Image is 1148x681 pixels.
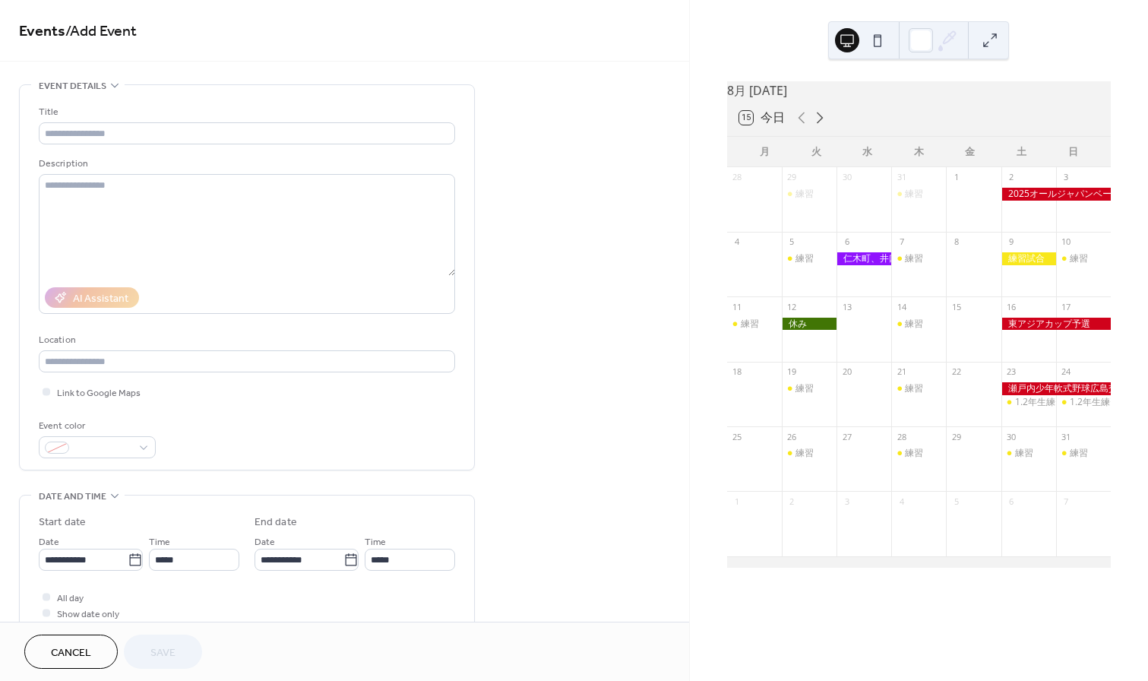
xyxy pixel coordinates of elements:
[19,17,65,46] a: Events
[741,318,759,331] div: 練習
[996,137,1048,167] div: 土
[1006,301,1017,312] div: 16
[1056,252,1111,265] div: 練習
[841,172,852,183] div: 30
[905,188,923,201] div: 練習
[51,645,91,661] span: Cancel
[732,236,743,248] div: 4
[1056,447,1111,460] div: 練習
[891,252,946,265] div: 練習
[786,236,798,248] div: 5
[1061,172,1072,183] div: 3
[786,496,798,507] div: 2
[950,236,962,248] div: 8
[896,366,907,378] div: 21
[39,534,59,550] span: Date
[734,107,790,128] button: 15今日
[841,366,852,378] div: 20
[1001,188,1111,201] div: 2025オールジャパンベースボール中等部北海道予選
[1070,396,1119,409] div: 1.2年生練習
[795,447,814,460] div: 練習
[1001,252,1056,265] div: 練習試合
[782,382,836,395] div: 練習
[782,447,836,460] div: 練習
[893,137,944,167] div: 木
[149,534,170,550] span: Time
[1001,382,1111,395] div: 瀬戸内少年軟式野球広島交流大会
[896,431,907,442] div: 28
[905,318,923,331] div: 練習
[950,366,962,378] div: 22
[905,447,923,460] div: 練習
[782,318,836,331] div: 休み
[905,382,923,395] div: 練習
[1001,396,1056,409] div: 1.2年生練習
[1015,447,1033,460] div: 練習
[727,81,1111,100] div: 8月 [DATE]
[950,496,962,507] div: 5
[1061,496,1072,507] div: 7
[39,78,106,94] span: Event details
[1015,396,1064,409] div: 1.2年生練習
[732,366,743,378] div: 18
[944,137,996,167] div: 金
[795,188,814,201] div: 練習
[896,236,907,248] div: 7
[841,431,852,442] div: 27
[1056,396,1111,409] div: 1.2年生練習
[1070,252,1088,265] div: 練習
[57,591,84,607] span: All day
[786,431,798,442] div: 26
[891,382,946,395] div: 練習
[782,252,836,265] div: 練習
[732,301,743,312] div: 11
[39,104,452,120] div: Title
[39,515,86,531] div: Start date
[57,385,141,401] span: Link to Google Maps
[782,188,836,201] div: 練習
[732,431,743,442] div: 25
[795,252,814,265] div: 練習
[1006,172,1017,183] div: 2
[1001,447,1056,460] div: 練習
[841,301,852,312] div: 13
[39,489,106,505] span: Date and time
[786,301,798,312] div: 12
[790,137,842,167] div: 火
[1006,496,1017,507] div: 6
[1061,236,1072,248] div: 10
[836,252,891,265] div: 仁木町、井口資仁野球教室
[786,366,798,378] div: 19
[1070,447,1088,460] div: 練習
[841,236,852,248] div: 6
[950,172,962,183] div: 1
[732,496,743,507] div: 1
[896,172,907,183] div: 31
[24,635,118,669] button: Cancel
[842,137,893,167] div: 水
[365,534,386,550] span: Time
[39,418,153,434] div: Event color
[727,318,782,331] div: 練習
[905,252,923,265] div: 練習
[39,332,452,348] div: Location
[1061,301,1072,312] div: 17
[896,301,907,312] div: 14
[1061,431,1072,442] div: 31
[896,496,907,507] div: 4
[891,188,946,201] div: 練習
[1006,431,1017,442] div: 30
[950,301,962,312] div: 15
[65,17,137,46] span: / Add Event
[732,172,743,183] div: 28
[891,447,946,460] div: 練習
[891,318,946,331] div: 練習
[39,156,452,172] div: Description
[1047,137,1099,167] div: 日
[1006,236,1017,248] div: 9
[255,534,275,550] span: Date
[841,496,852,507] div: 3
[1001,318,1111,331] div: 東アジアカップ予選
[795,382,814,395] div: 練習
